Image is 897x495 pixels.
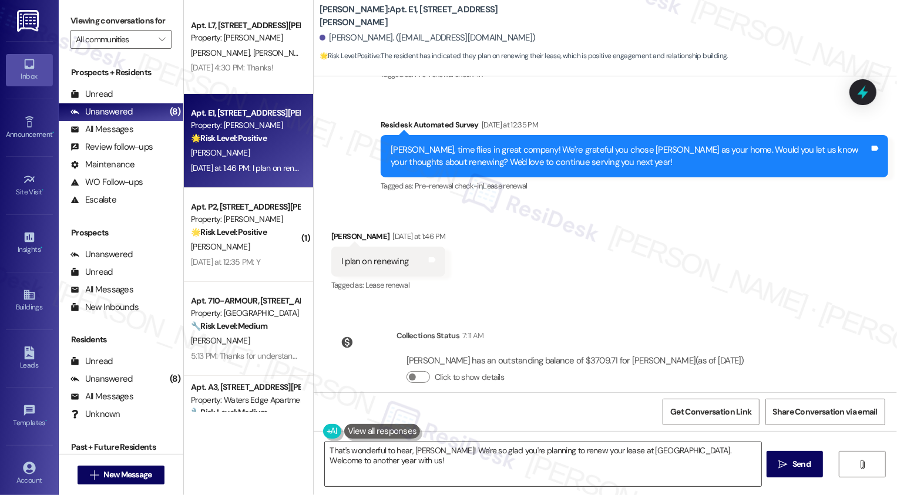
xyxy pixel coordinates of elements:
[435,371,504,383] label: Click to show details
[459,329,483,342] div: 7:11 AM
[191,381,300,393] div: Apt. A3, [STREET_ADDRESS][PERSON_NAME]
[320,4,555,29] b: [PERSON_NAME]: Apt. E1, [STREET_ADDRESS][PERSON_NAME]
[191,147,250,158] span: [PERSON_NAME]
[59,66,183,79] div: Prospects + Residents
[70,141,153,153] div: Review follow-ups
[6,400,53,432] a: Templates •
[41,244,42,252] span: •
[341,255,409,268] div: I plan on renewing
[191,19,300,32] div: Apt. L7, [STREET_ADDRESS][PERSON_NAME]
[191,201,300,213] div: Apt. P2, [STREET_ADDRESS][PERSON_NAME]
[70,194,116,206] div: Escalate
[320,32,536,44] div: [PERSON_NAME]. ([EMAIL_ADDRESS][DOMAIN_NAME])
[670,406,751,418] span: Get Conversation Link
[59,334,183,346] div: Residents
[103,469,152,481] span: New Message
[191,351,848,361] div: 5:13 PM: Thanks for understanding, [PERSON_NAME]. And yes, the team is just waiting for the vendo...
[167,370,183,388] div: (8)
[6,170,53,201] a: Site Visit •
[365,280,410,290] span: Lease renewal
[479,119,538,131] div: [DATE] at 12:35 PM
[191,62,273,73] div: [DATE] 4:30 PM: Thanks!
[76,30,153,49] input: All communities
[792,458,811,470] span: Send
[191,48,253,58] span: [PERSON_NAME]
[42,186,44,194] span: •
[191,241,250,252] span: [PERSON_NAME]
[191,133,267,143] strong: 🌟 Risk Level: Positive
[6,285,53,316] a: Buildings
[191,119,300,132] div: Property: [PERSON_NAME]
[45,417,47,425] span: •
[70,266,113,278] div: Unread
[191,295,300,307] div: Apt. 710-ARMOUR, [STREET_ADDRESS]
[320,50,728,62] span: : The resident has indicated they plan on renewing their lease, which is positive engagement and ...
[858,460,867,469] i: 
[320,51,380,60] strong: 🌟 Risk Level: Positive
[70,12,172,30] label: Viewing conversations for
[78,466,164,484] button: New Message
[191,227,267,237] strong: 🌟 Risk Level: Positive
[70,390,133,403] div: All Messages
[381,119,888,135] div: Residesk Automated Survey
[6,458,53,490] a: Account
[381,177,888,194] div: Tagged as:
[331,277,446,294] div: Tagged as:
[191,321,267,331] strong: 🔧 Risk Level: Medium
[765,399,885,425] button: Share Conversation via email
[6,227,53,259] a: Insights •
[483,181,528,191] span: Lease renewal
[406,355,744,367] div: [PERSON_NAME] has an outstanding balance of $3709.71 for [PERSON_NAME] (as of [DATE])
[70,159,135,171] div: Maintenance
[70,408,120,420] div: Unknown
[59,227,183,239] div: Prospects
[159,35,165,44] i: 
[191,407,267,417] strong: 🔧 Risk Level: Medium
[191,335,250,346] span: [PERSON_NAME]
[191,394,300,406] div: Property: Waters Edge Apartments
[6,343,53,375] a: Leads
[767,451,824,477] button: Send
[70,176,143,188] div: WO Follow-ups
[391,144,869,169] div: [PERSON_NAME], time flies in great company! We're grateful you chose [PERSON_NAME] as your home. ...
[779,460,788,469] i: 
[70,106,133,118] div: Unanswered
[191,307,300,319] div: Property: [GEOGRAPHIC_DATA] [GEOGRAPHIC_DATA] Homes
[167,103,183,121] div: (8)
[70,355,113,368] div: Unread
[191,163,314,173] div: [DATE] at 1:46 PM: I plan on renewing
[70,88,113,100] div: Unread
[397,329,459,342] div: Collections Status
[773,406,878,418] span: Share Conversation via email
[389,230,445,243] div: [DATE] at 1:46 PM
[191,257,260,267] div: [DATE] at 12:35 PM: Y
[663,399,759,425] button: Get Conversation Link
[6,54,53,86] a: Inbox
[52,129,54,137] span: •
[331,230,446,247] div: [PERSON_NAME]
[70,373,133,385] div: Unanswered
[70,123,133,136] div: All Messages
[191,107,300,119] div: Apt. E1, [STREET_ADDRESS][PERSON_NAME]
[253,48,326,58] span: [PERSON_NAME] Shy
[191,213,300,225] div: Property: [PERSON_NAME]
[325,442,761,486] textarea: That's wonderful to hear, [PERSON_NAME]! We're so glad you're planning to renew your lease at [GE...
[415,181,483,191] span: Pre-renewal check-in ,
[17,10,41,32] img: ResiDesk Logo
[70,284,133,296] div: All Messages
[70,248,133,261] div: Unanswered
[59,441,183,453] div: Past + Future Residents
[90,470,99,480] i: 
[70,301,139,314] div: New Inbounds
[191,32,300,44] div: Property: [PERSON_NAME]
